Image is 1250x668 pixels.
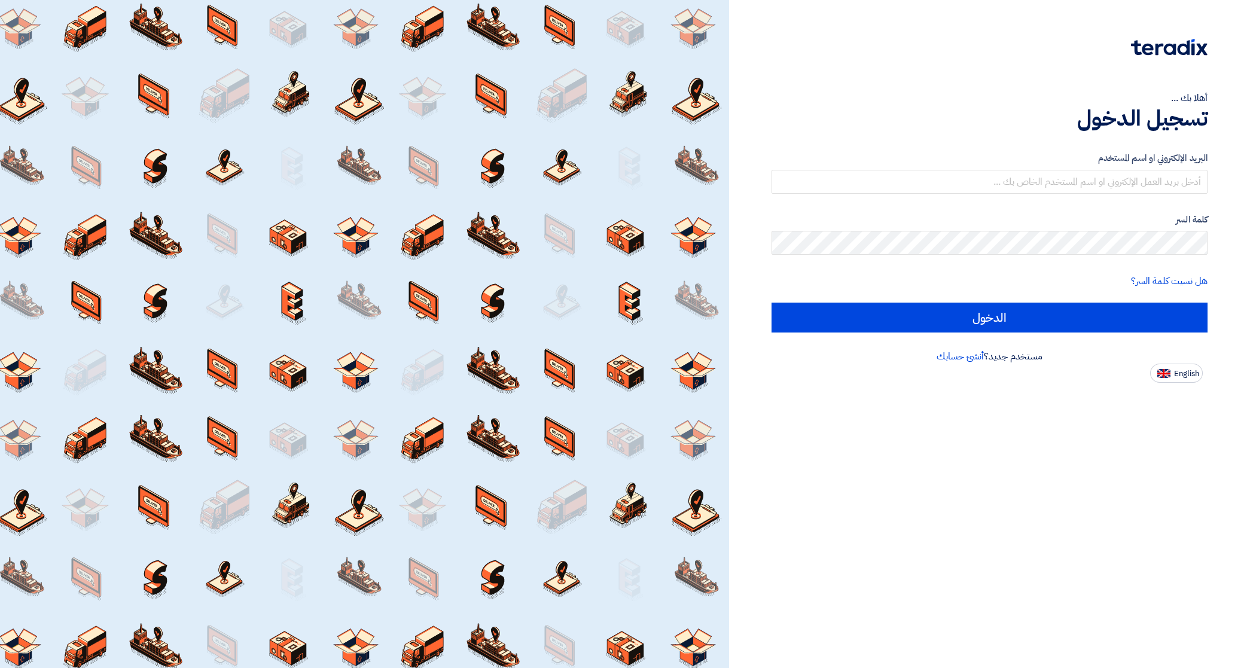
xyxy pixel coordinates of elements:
[1174,370,1199,378] span: English
[772,349,1208,364] div: مستخدم جديد؟
[772,213,1208,227] label: كلمة السر
[1157,369,1170,378] img: en-US.png
[772,91,1208,105] div: أهلا بك ...
[772,105,1208,132] h1: تسجيل الدخول
[1131,39,1208,56] img: Teradix logo
[1150,364,1203,383] button: English
[1131,274,1208,288] a: هل نسيت كلمة السر؟
[937,349,984,364] a: أنشئ حسابك
[772,170,1208,194] input: أدخل بريد العمل الإلكتروني او اسم المستخدم الخاص بك ...
[772,151,1208,165] label: البريد الإلكتروني او اسم المستخدم
[772,303,1208,333] input: الدخول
